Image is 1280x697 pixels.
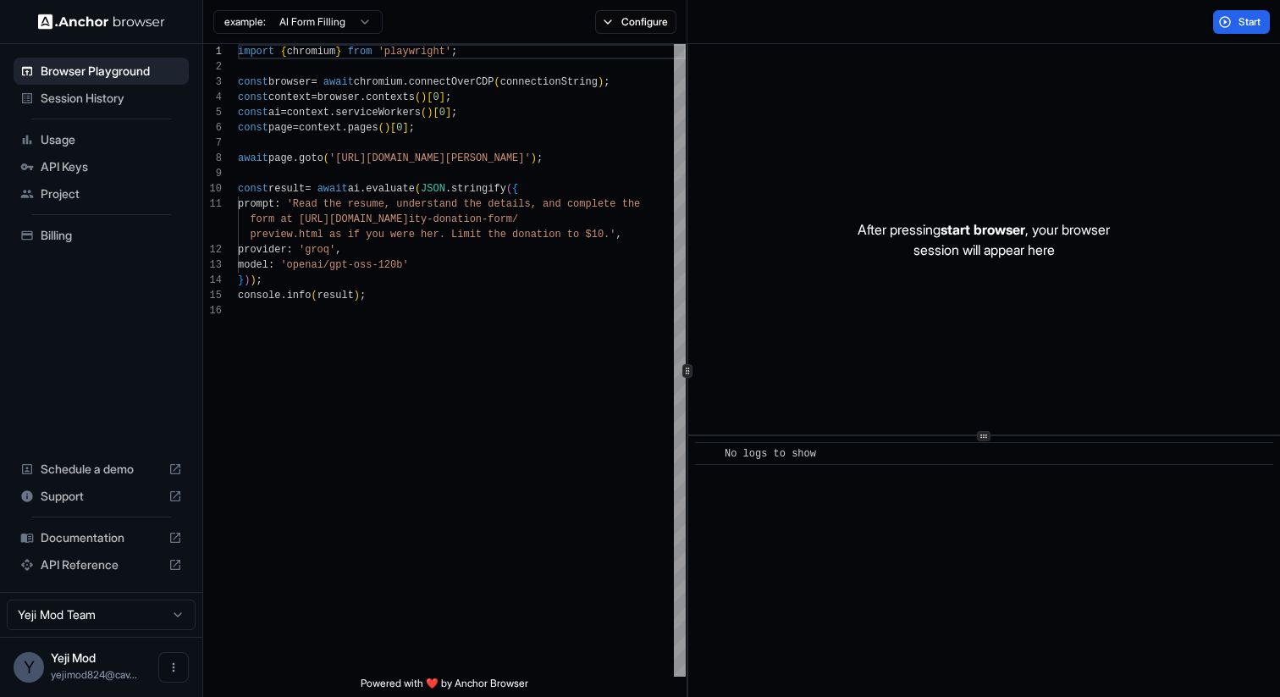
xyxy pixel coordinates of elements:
span: '[URL][DOMAIN_NAME][PERSON_NAME]' [329,152,531,164]
span: . [445,183,451,195]
div: Browser Playground [14,58,189,85]
span: chromium [287,46,336,58]
span: : [287,244,293,256]
span: ai [348,183,360,195]
span: Start [1239,15,1262,29]
span: 0 [439,107,445,119]
span: const [238,122,268,134]
span: context [287,107,329,119]
span: ; [445,91,451,103]
span: connectionString [500,76,598,88]
span: const [238,107,268,119]
div: 6 [203,120,222,136]
span: preview.html as if you were her. Limit the donatio [250,229,554,241]
span: const [238,183,268,195]
span: evaluate [366,183,415,195]
span: ) [598,76,604,88]
span: ) [427,107,433,119]
span: stringify [451,183,506,195]
div: Project [14,180,189,207]
span: browser [317,91,360,103]
div: 14 [203,273,222,288]
span: 'playwright' [378,46,451,58]
span: ; [451,107,457,119]
span: ) [531,152,537,164]
span: 'openai/gpt-oss-120b' [280,259,408,271]
span: form at [URL][DOMAIN_NAME] [250,213,408,225]
span: ] [445,107,451,119]
span: API Reference [41,556,162,573]
span: . [360,91,366,103]
span: Browser Playground [41,63,182,80]
div: Support [14,483,189,510]
span: ( [378,122,384,134]
span: page [268,152,293,164]
span: , [335,244,341,256]
span: [ [390,122,396,134]
span: page [268,122,293,134]
span: ​ [703,445,712,462]
span: contexts [366,91,415,103]
span: ( [494,76,500,88]
span: import [238,46,274,58]
span: ( [311,290,317,301]
span: Usage [41,131,182,148]
div: 11 [203,196,222,212]
div: 5 [203,105,222,120]
span: await [238,152,268,164]
span: ; [604,76,610,88]
div: 3 [203,75,222,90]
span: chromium [354,76,403,88]
span: result [268,183,305,195]
span: Support [41,488,162,505]
span: info [287,290,312,301]
div: 16 [203,303,222,318]
span: : [268,259,274,271]
span: . [329,107,335,119]
span: prompt [238,198,274,210]
div: 15 [203,288,222,303]
div: 2 [203,59,222,75]
span: Powered with ❤️ by Anchor Browser [361,677,528,697]
span: Yeji Mod [51,650,96,665]
span: Documentation [41,529,162,546]
span: const [238,76,268,88]
img: Anchor Logo [38,14,165,30]
span: 'Read the resume, understand the details, and comp [287,198,592,210]
span: n to $10.' [554,229,615,241]
span: ) [421,91,427,103]
span: ; [409,122,415,134]
span: JSON [421,183,445,195]
span: provider [238,244,287,256]
span: connectOverCDP [409,76,494,88]
span: = [280,107,286,119]
p: After pressing , your browser session will appear here [858,219,1110,260]
div: API Keys [14,153,189,180]
div: 4 [203,90,222,105]
div: API Reference [14,551,189,578]
span: . [402,76,408,88]
span: context [299,122,341,134]
span: yejimod824@cavoyar.com [51,668,137,681]
span: . [360,183,366,195]
div: 9 [203,166,222,181]
span: model [238,259,268,271]
span: ) [250,274,256,286]
span: [ [433,107,439,119]
span: ( [421,107,427,119]
span: . [293,152,299,164]
div: Documentation [14,524,189,551]
span: 0 [433,91,439,103]
div: Usage [14,126,189,153]
div: Y [14,652,44,683]
div: 10 [203,181,222,196]
span: = [305,183,311,195]
span: start browser [941,221,1025,238]
span: Project [41,185,182,202]
span: ] [402,122,408,134]
div: Billing [14,222,189,249]
span: No logs to show [725,448,816,460]
span: result [317,290,354,301]
div: 8 [203,151,222,166]
span: goto [299,152,323,164]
